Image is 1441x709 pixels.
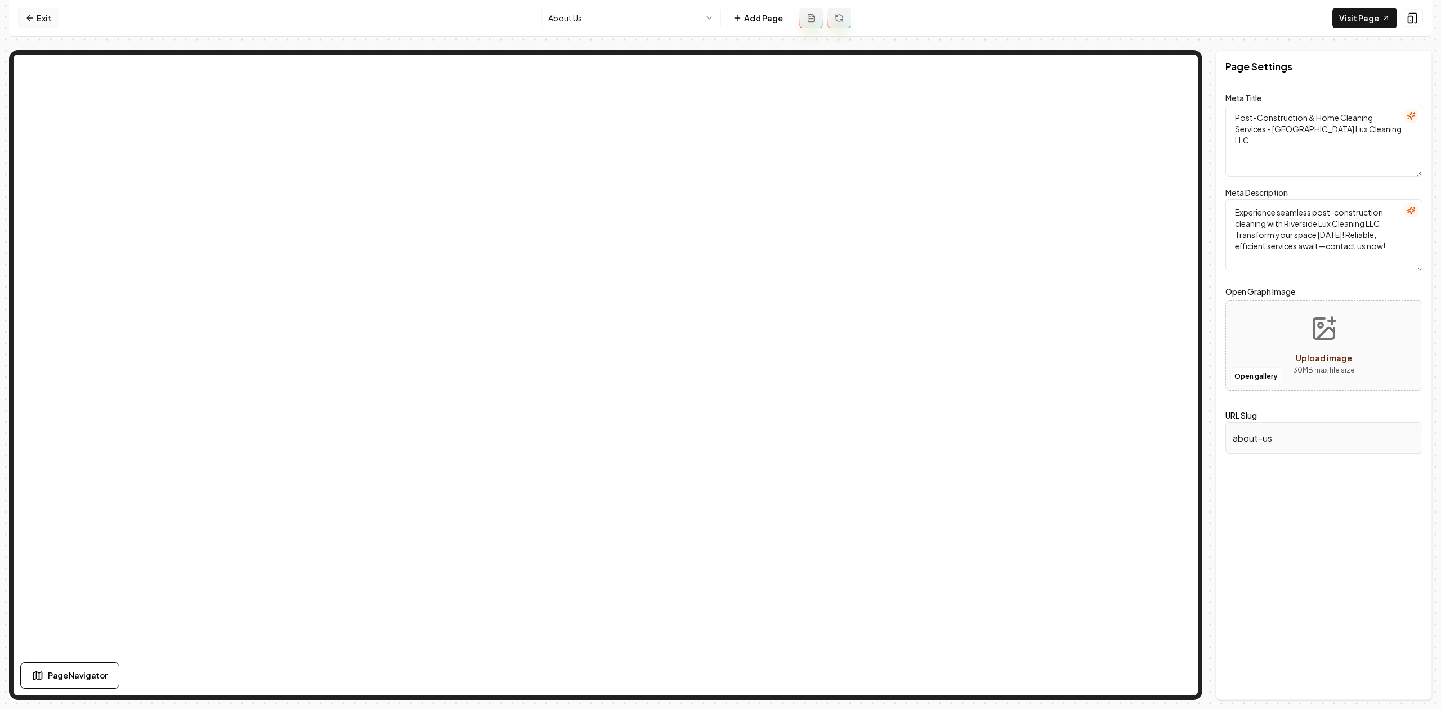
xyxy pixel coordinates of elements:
label: URL Slug [1225,410,1257,420]
button: Add admin page prompt [799,8,823,28]
a: Visit Page [1332,8,1397,28]
a: Exit [18,8,59,28]
span: Upload image [1296,353,1352,363]
button: Regenerate page [827,8,851,28]
button: Open gallery [1230,367,1281,385]
button: Page Navigator [20,662,119,689]
button: Upload image [1284,306,1364,385]
label: Open Graph Image [1225,285,1422,298]
p: 30 MB max file size [1293,365,1355,376]
h2: Page Settings [1225,59,1292,74]
span: Page Navigator [48,670,108,681]
label: Meta Title [1225,93,1261,103]
button: Add Page [726,8,790,28]
label: Meta Description [1225,187,1288,198]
